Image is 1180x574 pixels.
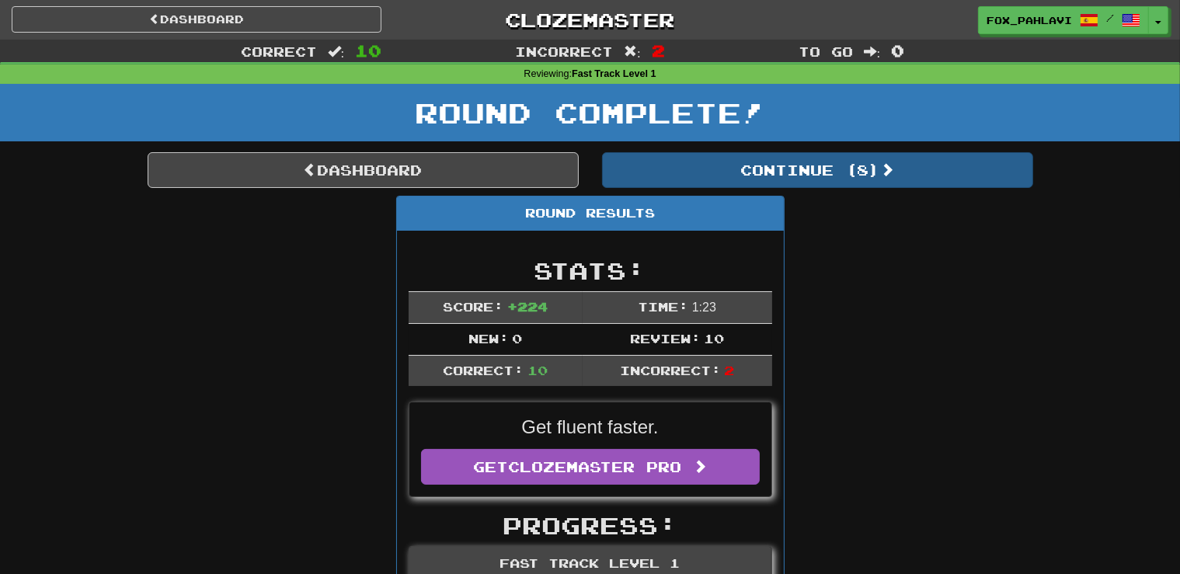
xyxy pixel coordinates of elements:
[443,363,524,377] span: Correct:
[978,6,1149,34] a: Fox_Pahlavi /
[891,41,904,60] span: 0
[405,6,774,33] a: Clozemaster
[241,43,317,59] span: Correct
[799,43,853,59] span: To go
[468,331,509,346] span: New:
[724,363,734,377] span: 2
[652,41,665,60] span: 2
[409,258,772,284] h2: Stats:
[421,449,760,485] a: GetClozemaster Pro
[148,152,579,188] a: Dashboard
[864,45,881,58] span: :
[328,45,345,58] span: :
[572,68,656,79] strong: Fast Track Level 1
[704,331,724,346] span: 10
[602,152,1033,188] button: Continue (8)
[624,45,641,58] span: :
[355,41,381,60] span: 10
[397,197,784,231] div: Round Results
[443,299,503,314] span: Score:
[630,331,701,346] span: Review:
[421,414,760,440] p: Get fluent faster.
[620,363,721,377] span: Incorrect:
[515,43,613,59] span: Incorrect
[692,301,716,314] span: 1 : 23
[987,13,1072,27] span: Fox_Pahlavi
[409,513,772,538] h2: Progress:
[507,299,548,314] span: + 224
[527,363,548,377] span: 10
[512,331,522,346] span: 0
[5,97,1175,128] h1: Round Complete!
[508,458,681,475] span: Clozemaster Pro
[12,6,381,33] a: Dashboard
[1106,12,1114,23] span: /
[638,299,688,314] span: Time:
